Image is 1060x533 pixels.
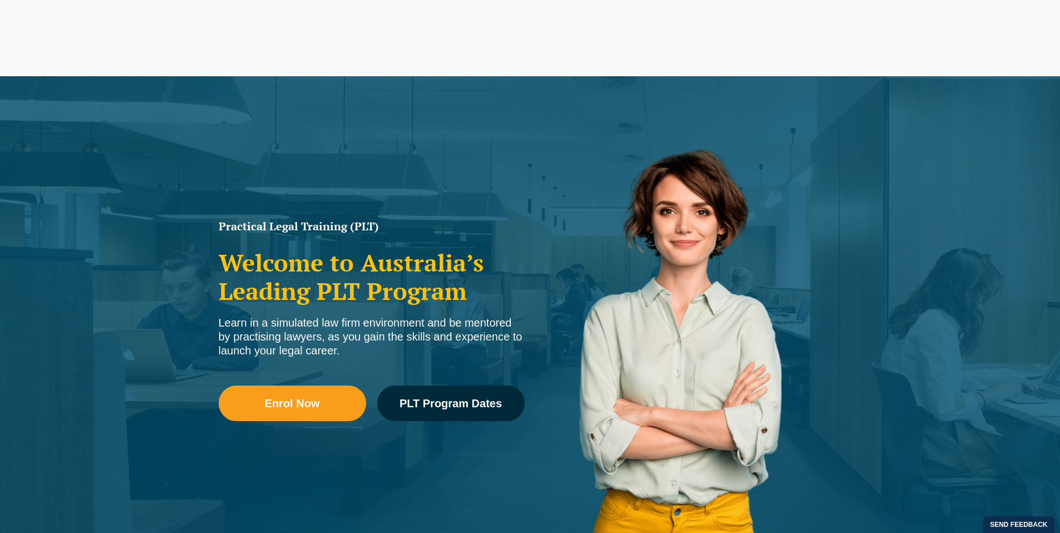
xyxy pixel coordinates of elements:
a: PLT Program Dates [377,386,525,421]
span: PLT Program Dates [400,398,502,409]
a: Enrol Now [219,386,366,421]
div: Learn in a simulated law firm environment and be mentored by practising lawyers, as you gain the ... [219,316,525,358]
h2: Welcome to Australia’s Leading PLT Program [219,249,525,305]
h1: Practical Legal Training (PLT) [219,221,525,232]
span: Enrol Now [265,398,320,409]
